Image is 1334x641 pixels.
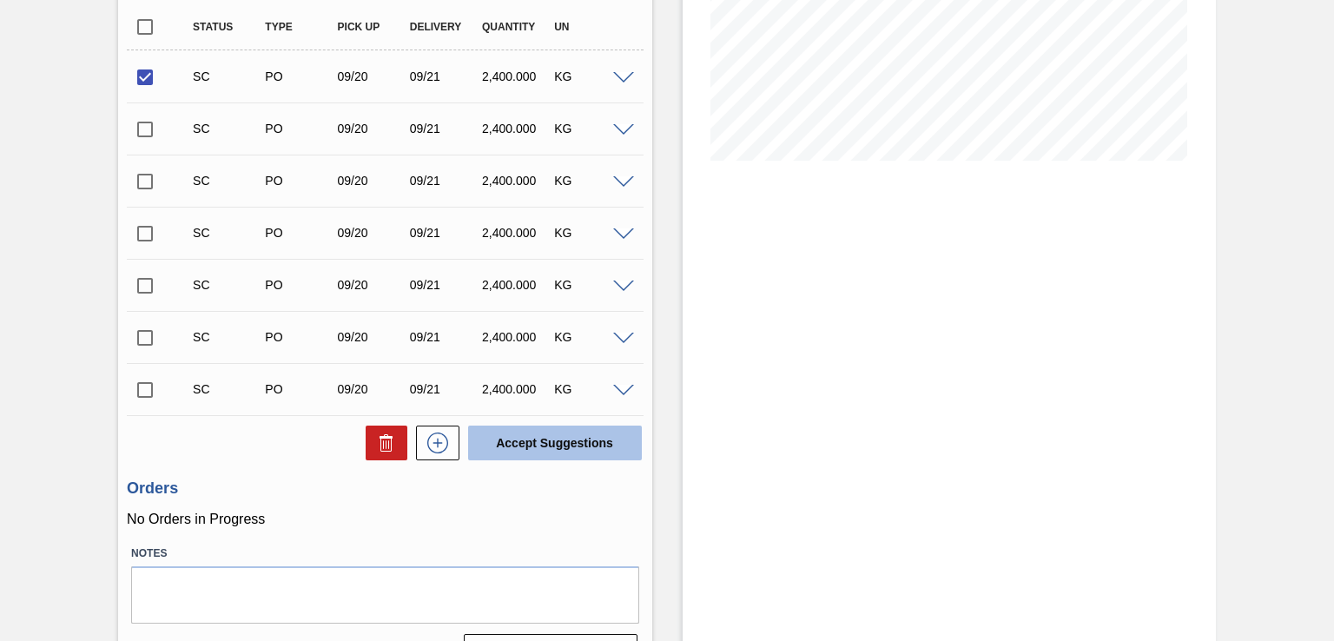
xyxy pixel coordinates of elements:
[188,122,267,135] div: Suggestion Created
[478,21,557,33] div: Quantity
[550,69,629,83] div: KG
[188,330,267,344] div: Suggestion Created
[550,330,629,344] div: KG
[406,382,485,396] div: 09/21/2025
[550,21,629,33] div: UN
[478,174,557,188] div: 2,400.000
[550,382,629,396] div: KG
[406,122,485,135] div: 09/21/2025
[550,174,629,188] div: KG
[333,122,413,135] div: 09/20/2025
[131,541,638,566] label: Notes
[261,174,340,188] div: Purchase order
[406,69,485,83] div: 09/21/2025
[550,278,629,292] div: KG
[261,278,340,292] div: Purchase order
[333,69,413,83] div: 09/20/2025
[406,21,485,33] div: Delivery
[261,226,340,240] div: Purchase order
[406,174,485,188] div: 09/21/2025
[333,174,413,188] div: 09/20/2025
[468,426,642,460] button: Accept Suggestions
[333,278,413,292] div: 09/20/2025
[478,69,557,83] div: 2,400.000
[550,226,629,240] div: KG
[127,512,643,527] p: No Orders in Progress
[188,226,267,240] div: Suggestion Created
[261,122,340,135] div: Purchase order
[188,382,267,396] div: Suggestion Created
[478,226,557,240] div: 2,400.000
[261,21,340,33] div: Type
[459,424,644,462] div: Accept Suggestions
[188,174,267,188] div: Suggestion Created
[478,278,557,292] div: 2,400.000
[261,330,340,344] div: Purchase order
[261,382,340,396] div: Purchase order
[478,382,557,396] div: 2,400.000
[478,330,557,344] div: 2,400.000
[127,479,643,498] h3: Orders
[357,426,407,460] div: Delete Suggestions
[406,226,485,240] div: 09/21/2025
[333,21,413,33] div: Pick up
[188,69,267,83] div: Suggestion Created
[406,278,485,292] div: 09/21/2025
[407,426,459,460] div: New suggestion
[333,330,413,344] div: 09/20/2025
[261,69,340,83] div: Purchase order
[188,21,267,33] div: Status
[406,330,485,344] div: 09/21/2025
[478,122,557,135] div: 2,400.000
[550,122,629,135] div: KG
[333,382,413,396] div: 09/20/2025
[333,226,413,240] div: 09/20/2025
[188,278,267,292] div: Suggestion Created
